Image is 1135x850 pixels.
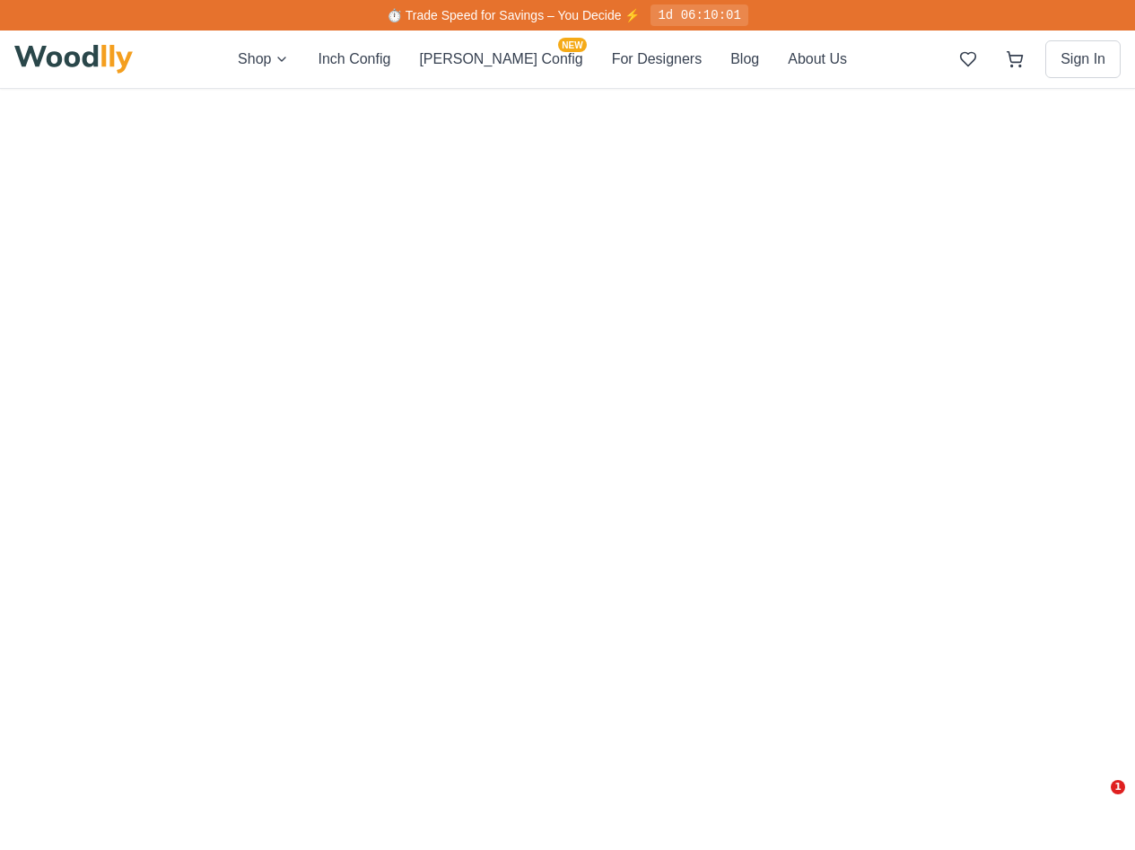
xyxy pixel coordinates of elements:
span: NEW [558,38,586,52]
img: Woodlly [14,45,133,74]
button: Blog [730,48,759,70]
button: About Us [788,48,847,70]
button: Sign In [1045,40,1121,78]
iframe: Intercom live chat [1074,780,1117,823]
button: For Designers [612,48,702,70]
span: ⏱️ Trade Speed for Savings – You Decide ⚡ [387,8,640,22]
button: Inch Config [318,48,390,70]
button: Shop [238,48,289,70]
span: 1 [1111,780,1125,794]
button: [PERSON_NAME] ConfigNEW [419,48,582,70]
div: 1d 06:10:01 [650,4,747,26]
